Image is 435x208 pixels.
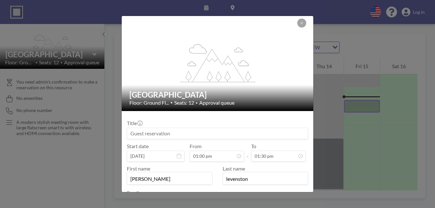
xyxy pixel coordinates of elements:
span: • [170,100,173,105]
label: Email [127,190,139,196]
span: • [196,101,198,105]
input: Guest reservation [127,128,308,139]
label: Last name [223,165,245,172]
g: flex-grow: 1.2; [180,44,256,82]
span: - [247,145,249,159]
label: To [251,143,256,149]
label: Start date [127,143,149,149]
span: Floor: Ground Fl... [129,100,169,106]
label: Title [127,120,142,126]
input: First name [127,173,212,184]
label: First name [127,165,150,172]
label: From [190,143,201,149]
input: Last name [223,173,308,184]
span: Approval queue [199,100,234,106]
span: Seats: 12 [174,100,194,106]
h2: [GEOGRAPHIC_DATA] [129,90,306,100]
